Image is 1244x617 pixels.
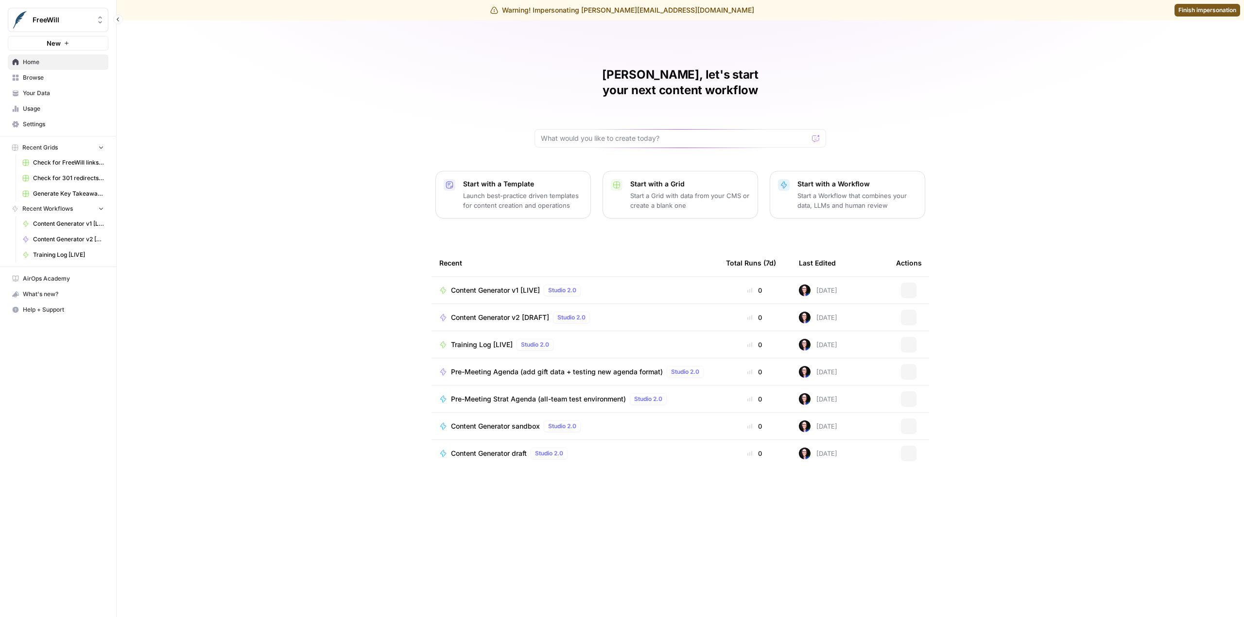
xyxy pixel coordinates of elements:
[799,420,837,432] div: [DATE]
[18,232,108,247] a: Content Generator v2 [DRAFT]
[439,366,710,378] a: Pre-Meeting Agenda (add gift data + testing new agenda format)Studio 2.0
[451,313,549,322] span: Content Generator v2 [DRAFT]
[799,284,811,296] img: qbv1ulvrwtta9e8z8l6qv22o0bxd
[439,420,710,432] a: Content Generator sandboxStudio 2.0
[451,367,663,377] span: Pre-Meeting Agenda (add gift data + testing new agenda format)
[799,448,837,459] div: [DATE]
[541,133,808,143] input: What would you like to create today?
[23,73,104,82] span: Browse
[799,312,837,323] div: [DATE]
[630,179,750,189] p: Start with a Grid
[23,89,104,98] span: Your Data
[799,312,811,323] img: qbv1ulvrwtta9e8z8l6qv22o0bxd
[8,54,108,70] a: Home
[23,305,104,314] span: Help + Support
[490,5,754,15] div: Warning! Impersonating [PERSON_NAME][EMAIL_ADDRESS][DOMAIN_NAME]
[8,271,108,286] a: AirOps Academy
[8,117,108,132] a: Settings
[435,171,591,218] button: Start with a TemplateLaunch best-practice driven templates for content creation and operations
[896,250,922,276] div: Actions
[22,143,58,152] span: Recent Grids
[451,421,540,431] span: Content Generator sandbox
[451,285,540,295] span: Content Generator v1 [LIVE]
[799,393,811,405] img: qbv1ulvrwtta9e8z8l6qv22o0bxd
[451,340,513,350] span: Training Log [LIVE]
[451,394,626,404] span: Pre-Meeting Strat Agenda (all-team test environment)
[18,186,108,201] a: Generate Key Takeaways from Webinar Transcripts
[33,250,104,259] span: Training Log [LIVE]
[799,250,836,276] div: Last Edited
[439,312,710,323] a: Content Generator v2 [DRAFT]Studio 2.0
[8,70,108,85] a: Browse
[1178,6,1236,15] span: Finish impersonation
[8,101,108,117] a: Usage
[23,104,104,113] span: Usage
[33,235,104,244] span: Content Generator v2 [DRAFT]
[8,85,108,101] a: Your Data
[11,11,29,29] img: FreeWill Logo
[439,339,710,350] a: Training Log [LIVE]Studio 2.0
[33,189,104,198] span: Generate Key Takeaways from Webinar Transcripts
[799,366,811,378] img: qbv1ulvrwtta9e8z8l6qv22o0bxd
[535,67,826,98] h1: [PERSON_NAME], let's start your next content workflow
[535,449,563,458] span: Studio 2.0
[47,38,61,48] span: New
[33,15,91,25] span: FreeWill
[548,422,576,431] span: Studio 2.0
[8,201,108,216] button: Recent Workflows
[726,421,783,431] div: 0
[33,158,104,167] span: Check for FreeWill links on partner's external website
[8,8,108,32] button: Workspace: FreeWill
[799,420,811,432] img: qbv1ulvrwtta9e8z8l6qv22o0bxd
[23,58,104,67] span: Home
[799,366,837,378] div: [DATE]
[33,219,104,228] span: Content Generator v1 [LIVE]
[557,313,586,322] span: Studio 2.0
[439,284,710,296] a: Content Generator v1 [LIVE]Studio 2.0
[1175,4,1240,17] a: Finish impersonation
[799,339,811,350] img: qbv1ulvrwtta9e8z8l6qv22o0bxd
[463,191,583,210] p: Launch best-practice driven templates for content creation and operations
[463,179,583,189] p: Start with a Template
[8,140,108,155] button: Recent Grids
[23,120,104,129] span: Settings
[797,179,917,189] p: Start with a Workflow
[799,448,811,459] img: qbv1ulvrwtta9e8z8l6qv22o0bxd
[439,250,710,276] div: Recent
[726,313,783,322] div: 0
[439,448,710,459] a: Content Generator draftStudio 2.0
[23,274,104,283] span: AirOps Academy
[8,36,108,50] button: New
[8,302,108,317] button: Help + Support
[22,204,73,213] span: Recent Workflows
[799,339,837,350] div: [DATE]
[451,449,527,458] span: Content Generator draft
[726,449,783,458] div: 0
[548,286,576,295] span: Studio 2.0
[726,367,783,377] div: 0
[726,394,783,404] div: 0
[33,174,104,183] span: Check for 301 redirects on page Grid
[799,284,837,296] div: [DATE]
[603,171,758,218] button: Start with a GridStart a Grid with data from your CMS or create a blank one
[18,155,108,170] a: Check for FreeWill links on partner's external website
[8,286,108,302] button: What's new?
[726,285,783,295] div: 0
[521,340,549,349] span: Studio 2.0
[18,170,108,186] a: Check for 301 redirects on page Grid
[18,216,108,232] a: Content Generator v1 [LIVE]
[726,340,783,350] div: 0
[799,393,837,405] div: [DATE]
[770,171,925,218] button: Start with a WorkflowStart a Workflow that combines your data, LLMs and human review
[630,191,750,210] p: Start a Grid with data from your CMS or create a blank one
[439,393,710,405] a: Pre-Meeting Strat Agenda (all-team test environment)Studio 2.0
[671,367,699,376] span: Studio 2.0
[797,191,917,210] p: Start a Workflow that combines your data, LLMs and human review
[726,250,776,276] div: Total Runs (7d)
[18,247,108,263] a: Training Log [LIVE]
[634,395,662,403] span: Studio 2.0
